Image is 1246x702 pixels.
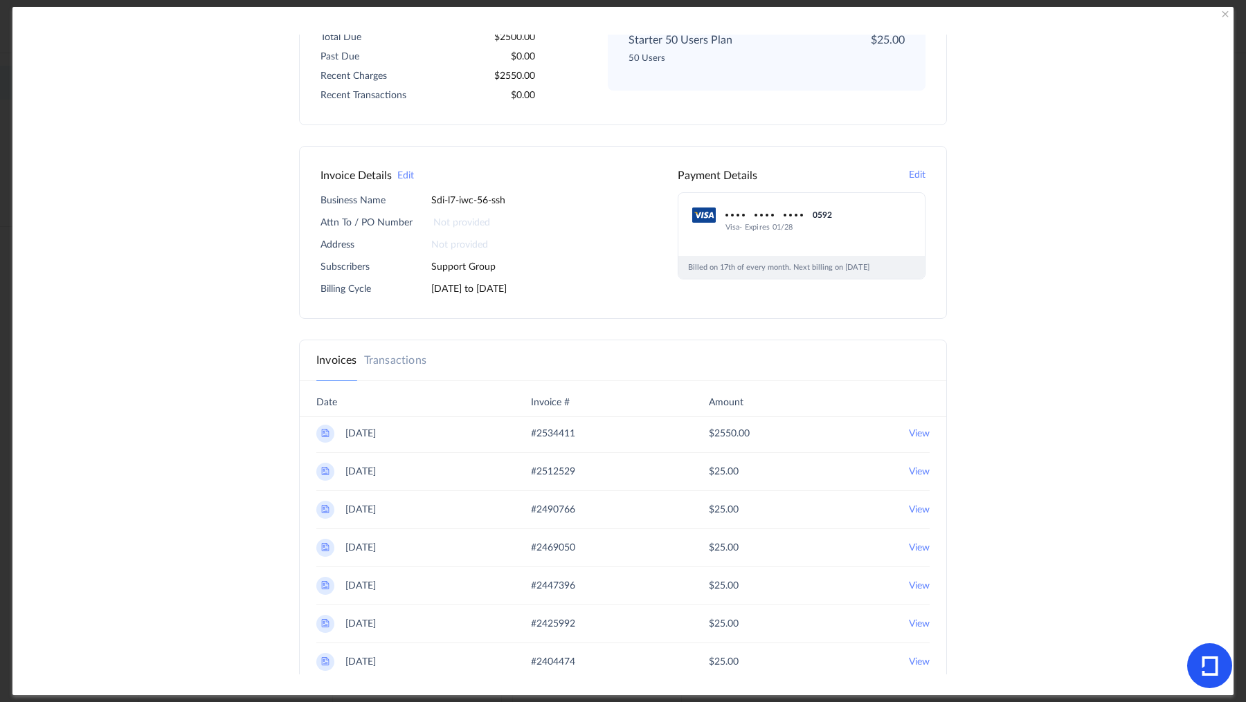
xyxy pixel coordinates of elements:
[316,352,357,369] a: Invoices
[320,237,410,253] p: Address
[531,577,575,595] span: # 2447396
[678,256,925,279] p: Billed on 17th of every month. Next billing on [DATE]
[494,29,535,46] p: 2500.00
[709,463,739,481] span: 25.00
[320,465,331,477] img: receipt icon
[813,210,833,220] span: 0592
[431,192,505,209] span: Sdi-l7-iwc-56-ssh
[345,425,376,443] span: [DATE]
[909,539,930,557] a: View
[531,501,575,519] span: # 2490766
[320,71,387,81] span: Recent Charges
[345,539,376,557] span: [DATE]
[494,68,535,84] p: 2550.00
[433,214,490,231] span: Not provided
[773,223,793,231] span: 01/28
[316,394,337,412] span: Date
[909,463,930,481] a: View
[511,48,535,65] p: 0.00
[320,542,331,553] img: receipt icon
[629,32,732,48] h2: Starter 50 Users Plan
[709,394,743,412] span: Amount
[345,463,376,481] span: [DATE]
[431,237,488,253] span: Not provided
[345,615,376,633] span: [DATE]
[320,259,410,275] p: Subscribers
[531,394,570,412] span: Invoice #
[320,618,331,629] img: receipt icon
[692,207,716,223] img: visa.svg
[345,577,376,595] span: [DATE]
[709,501,739,519] span: 25.00
[531,539,575,557] span: # 2469050
[871,32,905,48] h2: 25.00
[320,192,410,209] p: Business Name
[320,281,410,297] p: Billing Cycle
[709,653,739,671] span: 25.00
[320,504,331,515] img: receipt icon
[345,653,376,671] span: [DATE]
[531,653,575,671] span: # 2404474
[397,168,414,185] button: Edit
[629,51,844,66] p: 50 Users
[511,87,535,104] p: 0.00
[320,167,392,184] h2: Invoice Details
[320,52,359,62] span: Past Due
[909,425,930,443] a: View
[725,223,914,231] p: - Expires
[909,167,926,184] button: Edit
[431,262,496,272] span: Support Group
[531,615,575,633] span: # 2425992
[909,615,930,633] a: View
[320,656,331,667] img: receipt icon
[364,352,426,369] a: Transactions
[909,653,930,671] a: View
[320,427,331,438] img: receipt icon
[709,425,750,443] span: 2550.00
[725,223,740,231] span: Visa
[678,167,757,184] h2: Payment Details
[709,615,739,633] span: 25.00
[431,281,507,297] span: [DATE] to [DATE]
[345,501,376,519] span: [DATE]
[320,214,413,231] p: Attn To / PO Number
[320,91,406,100] span: Recent Transactions
[709,539,739,557] span: 25.00
[320,33,361,42] span: Total Due
[909,501,930,519] a: View
[709,577,739,595] span: 25.00
[909,577,930,595] a: View
[531,463,575,481] span: # 2512529
[320,580,331,591] img: receipt icon
[531,425,575,443] span: # 2534411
